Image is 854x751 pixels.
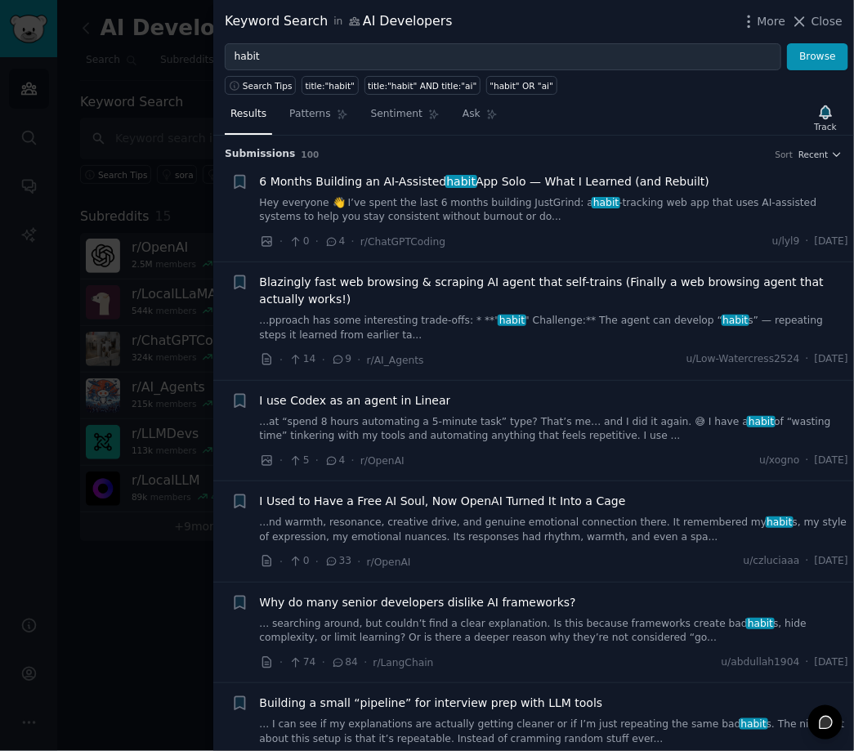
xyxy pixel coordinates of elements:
span: · [279,553,283,570]
span: · [806,554,809,569]
div: title:"habit" [306,80,355,92]
span: 4 [324,235,345,249]
span: habit [592,197,620,208]
a: I Used to Have a Free AI Soul, Now OpenAI Turned It Into a Cage [260,493,626,510]
span: 100 [302,150,320,159]
span: r/AI_Agents [367,355,424,366]
a: "habit" OR "ai" [486,76,557,95]
button: Browse [787,43,848,71]
span: 4 [324,454,345,468]
button: More [740,13,786,30]
span: habit [498,315,526,326]
span: r/OpenAI [367,557,411,568]
a: Why do many senior developers dislike AI frameworks? [260,594,576,611]
span: · [279,654,283,671]
span: 5 [288,454,309,468]
a: title:"habit" [302,76,359,95]
span: Search Tips [243,80,293,92]
div: title:"habit" AND title:"ai" [368,80,476,92]
button: Recent [798,149,843,160]
span: · [322,654,325,671]
a: Blazingly fast web browsing & scraping AI agent that self-trains (Finally a web browsing agent th... [260,274,849,308]
a: ...nd warmth, resonance, creative drive, and genuine emotional connection there. It remembered my... [260,516,849,544]
span: · [315,233,319,250]
span: 0 [288,235,309,249]
span: habit [746,618,775,629]
a: ... I can see if my explanations are actually getting cleaner or if I’m just repeating the same b... [260,717,849,746]
div: Track [815,121,837,132]
a: ... searching around, but couldn’t find a clear explanation. Is this because frameworks create ba... [260,617,849,646]
span: Results [230,107,266,122]
span: · [322,351,325,369]
span: · [315,452,319,469]
span: r/LangChain [373,657,434,668]
span: r/ChatGPTCoding [360,236,445,248]
div: Keyword Search AI Developers [225,11,453,32]
div: "habit" OR "ai" [490,80,553,92]
a: Sentiment [365,101,445,135]
span: [DATE] [815,454,848,468]
span: 6 Months Building an AI-Assisted App Solo — What I Learned (and Rebuilt) [260,173,710,190]
span: Patterns [289,107,330,122]
button: Search Tips [225,76,296,95]
span: · [806,655,809,670]
a: Patterns [284,101,353,135]
a: ...pproach has some interesting trade-offs: * **"habit" Challenge:** The agent can develop “habit... [260,314,849,342]
span: 74 [288,655,315,670]
span: 9 [331,352,351,367]
span: habit [740,718,768,730]
span: · [357,351,360,369]
span: · [315,553,319,570]
span: [DATE] [815,235,848,249]
a: title:"habit" AND title:"ai" [364,76,481,95]
span: habit [766,516,794,528]
span: 14 [288,352,315,367]
span: Submission s [225,147,296,162]
a: ...at “spend 8 hours automating a 5-minute task” type? That’s me… and I did it again. 😅 I have ah... [260,415,849,444]
span: · [279,452,283,469]
span: 84 [331,655,358,670]
span: habit [445,175,477,188]
span: · [351,233,355,250]
span: 0 [288,554,309,569]
span: More [758,13,786,30]
a: Ask [457,101,503,135]
a: Building a small “pipeline” for interview prep with LLM tools [260,695,603,712]
span: Sentiment [371,107,423,122]
a: I use Codex as an agent in Linear [260,392,451,409]
span: · [357,553,360,570]
span: [DATE] [815,655,848,670]
span: · [351,452,355,469]
span: 33 [324,554,351,569]
button: Track [809,101,843,135]
span: in [333,15,342,29]
span: u/czluciaaa [744,554,800,569]
span: · [364,654,367,671]
span: habit [722,315,750,326]
span: Ask [463,107,481,122]
span: [DATE] [815,554,848,569]
span: · [806,352,809,367]
span: · [279,233,283,250]
span: Close [812,13,843,30]
span: · [279,351,283,369]
a: 6 Months Building an AI-AssistedhabitApp Solo — What I Learned (and Rebuilt) [260,173,710,190]
span: u/lyl9 [772,235,800,249]
input: Try a keyword related to your business [225,43,781,71]
span: · [806,235,809,249]
button: Close [791,13,843,30]
a: Results [225,101,272,135]
span: u/abdullah1904 [722,655,800,670]
a: Hey everyone 👋 I’ve spent the last 6 months building JustGrind: ahabit-tracking web app that uses... [260,196,849,225]
span: r/OpenAI [360,455,405,467]
span: [DATE] [815,352,848,367]
span: u/xogno [759,454,799,468]
span: habit [747,416,776,427]
div: Sort [776,149,794,160]
span: u/Low-Watercress2524 [686,352,800,367]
